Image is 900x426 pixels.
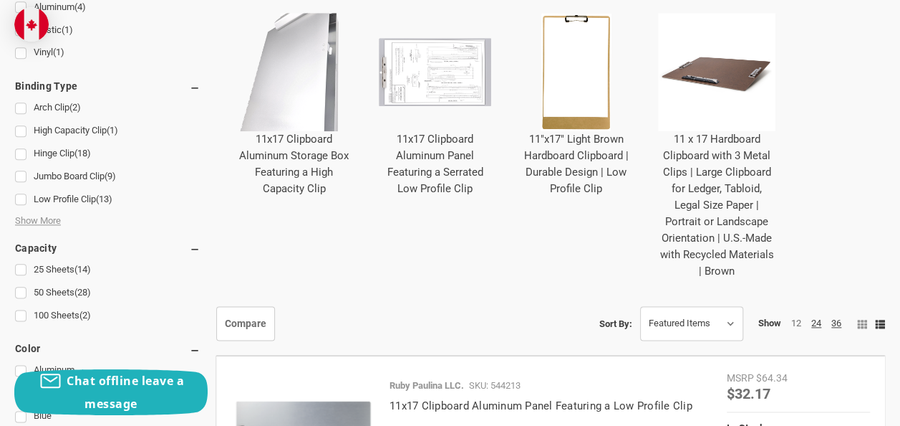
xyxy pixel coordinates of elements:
[15,190,200,209] a: Low Profile Clip
[53,47,64,57] span: (1)
[96,194,112,204] span: (13)
[389,379,464,393] p: Ruby Paulina LLC.
[15,306,200,326] a: 100 Sheets
[79,310,91,321] span: (2)
[74,148,91,158] span: (18)
[74,264,91,275] span: (14)
[15,43,200,62] a: Vinyl
[658,13,776,131] img: 11 x 17 Hardboard Clipboard with 3 Metal Clips | Large Clipboard for Ledger, Tabloid, Legal Size ...
[811,318,821,328] a: 24
[105,171,116,181] span: (9)
[15,121,200,141] a: High Capacity Clip
[376,13,494,131] img: 11x17 Clipboard Aluminum Panel Featuring a Serrated Low Profile Clip
[660,133,774,278] a: 11 x 17 Hardboard Clipboard with 3 Metal Clips | Large Clipboard for Ledger, Tabloid, Legal Size ...
[216,306,275,341] a: Compare
[14,7,49,42] img: duty and tax information for Canada
[523,133,628,195] a: 11"x17" Light Brown Hardboard Clipboard | Durable Design | Low Profile Clip
[364,1,505,209] div: 11x17 Clipboard Aluminum Panel Featuring a Serrated Low Profile Clip
[727,384,770,402] span: $32.17
[727,371,754,386] div: MSRP
[831,318,841,328] a: 36
[15,361,200,380] a: Aluminum
[62,24,73,35] span: (1)
[67,373,184,412] span: Chat offline leave a message
[517,13,635,131] img: 11"x17" Light Brown Hardboard Clipboard | Durable Design | Low Profile Clip
[505,1,647,209] div: 11"x17" Light Brown Hardboard Clipboard | Durable Design | Low Profile Clip
[235,13,353,131] img: 11x17 Clipboard Aluminum Storage Box Featuring a High Capacity Clip
[15,98,200,118] a: Arch Clip
[791,318,801,328] a: 12
[15,260,200,280] a: 25 Sheets
[15,77,200,95] h5: Binding Type
[15,214,61,228] span: Show More
[107,125,118,136] span: (1)
[74,287,91,298] span: (28)
[756,372,788,384] span: $64.34
[15,340,200,357] h5: Color
[14,369,208,415] button: Chat offline leave a message
[15,407,200,426] a: Blue
[15,144,200,164] a: Hinge Clip
[389,399,692,412] a: 11x17 Clipboard Aluminum Panel Featuring a Low Profile Clip
[647,1,788,291] div: 11 x 17 Hardboard Clipboard with 3 Metal Clips | Large Clipboard for Ledger, Tabloid, Legal Size ...
[223,1,364,209] div: 11x17 Clipboard Aluminum Storage Box Featuring a High Capacity Clip
[758,316,781,329] span: Show
[15,283,200,303] a: 50 Sheets
[15,21,200,40] a: Plastic
[599,313,632,334] label: Sort By:
[15,167,200,186] a: Jumbo Board Clip
[469,379,521,393] p: SKU: 544213
[239,133,349,195] a: 11x17 Clipboard Aluminum Storage Box Featuring a High Capacity Clip
[69,102,81,113] span: (2)
[74,1,86,12] span: (4)
[15,240,200,257] h5: Capacity
[387,133,483,195] a: 11x17 Clipboard Aluminum Panel Featuring a Serrated Low Profile Clip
